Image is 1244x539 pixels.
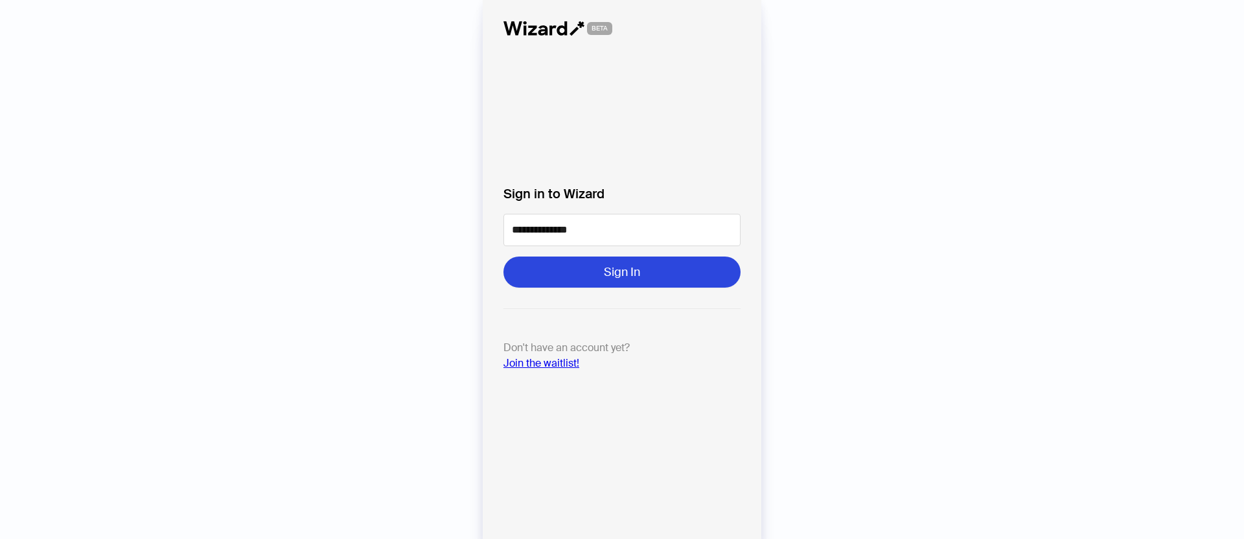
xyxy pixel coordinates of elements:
[503,356,579,370] a: Join the waitlist!
[587,22,612,35] span: BETA
[503,340,741,371] p: Don't have an account yet?
[503,257,741,288] button: Sign In
[604,264,640,280] span: Sign In
[503,184,741,203] label: Sign in to Wizard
